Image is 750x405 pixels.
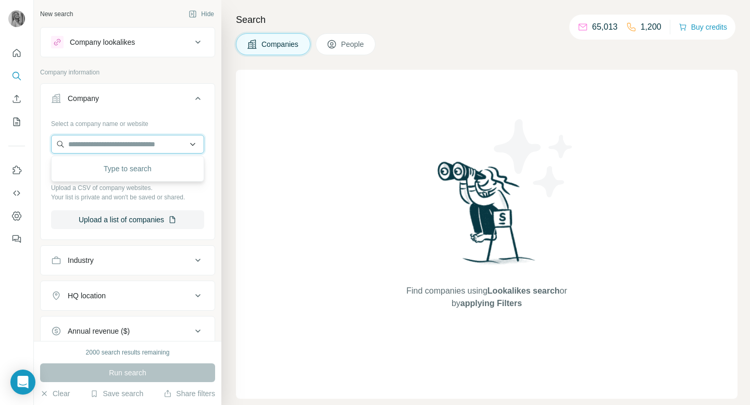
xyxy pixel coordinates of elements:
div: New search [40,9,73,19]
div: Type to search [54,158,202,179]
div: HQ location [68,290,106,301]
div: Company lookalikes [70,37,135,47]
div: Open Intercom Messenger [10,370,35,395]
p: Your list is private and won't be saved or shared. [51,193,204,202]
span: Companies [261,39,299,49]
span: Find companies using or by [403,285,570,310]
button: Search [8,67,25,85]
button: Annual revenue ($) [41,319,215,344]
img: Surfe Illustration - Stars [487,111,581,205]
button: Use Surfe API [8,184,25,202]
button: Feedback [8,230,25,248]
div: Annual revenue ($) [68,326,130,336]
button: Clear [40,388,70,399]
button: Buy credits [679,20,727,34]
button: Company [41,86,215,115]
button: Industry [41,248,215,273]
p: 65,013 [592,21,618,33]
h4: Search [236,12,737,27]
div: 2000 search results remaining [86,348,170,357]
span: People [341,39,365,49]
button: Dashboard [8,207,25,225]
span: Lookalikes search [488,286,560,295]
button: Share filters [164,388,215,399]
div: Company [68,93,99,104]
p: Upload a CSV of company websites. [51,183,204,193]
button: My lists [8,112,25,131]
button: Use Surfe on LinkedIn [8,161,25,180]
button: HQ location [41,283,215,308]
div: Select a company name or website [51,115,204,129]
button: Hide [181,6,221,22]
div: Industry [68,255,94,265]
button: Company lookalikes [41,30,215,55]
button: Enrich CSV [8,90,25,108]
p: Company information [40,68,215,77]
button: Quick start [8,44,25,62]
p: 1,200 [641,21,661,33]
img: Avatar [8,10,25,27]
span: applying Filters [460,299,522,308]
button: Save search [90,388,143,399]
button: Upload a list of companies [51,210,204,229]
img: Surfe Illustration - Woman searching with binoculars [433,159,541,275]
